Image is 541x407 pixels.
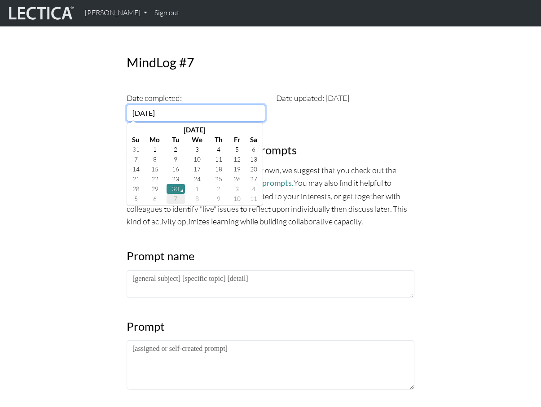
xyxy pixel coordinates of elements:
[209,164,228,174] td: 18
[246,174,261,184] td: 27
[209,174,228,184] td: 25
[228,184,247,194] td: 3
[143,135,167,144] th: Mo
[129,164,143,174] td: 14
[271,92,420,121] div: Date updated: [DATE]
[228,144,247,154] td: 5
[129,144,143,154] td: 31
[228,174,247,184] td: 26
[228,135,247,144] th: Fr
[121,55,420,70] h2: MindLog #7
[81,4,151,22] a: [PERSON_NAME]
[209,184,228,194] td: 2
[209,154,228,164] td: 11
[143,194,167,204] td: 6
[143,125,246,135] th: Select Month
[151,4,183,22] a: Sign out
[127,249,414,263] h3: Prompt name
[228,194,247,204] td: 10
[228,164,247,174] td: 19
[185,174,209,184] td: 24
[228,154,247,164] td: 12
[129,135,143,144] th: Su
[167,144,185,154] td: 2
[246,154,261,164] td: 13
[167,194,185,204] td: 7
[127,92,182,104] label: Date completed:
[129,194,143,204] td: 5
[167,174,185,184] td: 23
[209,144,228,154] td: 4
[143,164,167,174] td: 15
[246,144,261,154] td: 6
[129,154,143,164] td: 7
[167,164,185,174] td: 16
[167,184,185,194] td: 30
[129,184,143,194] td: 28
[143,174,167,184] td: 22
[167,135,185,144] th: Tu
[209,135,228,144] th: Th
[246,135,261,144] th: Sa
[185,164,209,174] td: 17
[185,194,209,204] td: 8
[185,184,209,194] td: 1
[143,184,167,194] td: 29
[246,164,261,174] td: 20
[129,174,143,184] td: 21
[127,164,414,228] p: If you are working with MindLog on your own, we suggest that you check out the prompt suggestions...
[246,184,261,194] td: 4
[209,194,228,204] td: 9
[143,144,167,154] td: 1
[127,143,414,157] h3: About prompt names and prompts
[246,194,261,204] td: 11
[167,154,185,164] td: 9
[185,135,209,144] th: We
[185,154,209,164] td: 10
[185,144,209,154] td: 3
[143,154,167,164] td: 8
[7,4,74,22] img: lecticalive
[127,319,414,333] h3: Prompt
